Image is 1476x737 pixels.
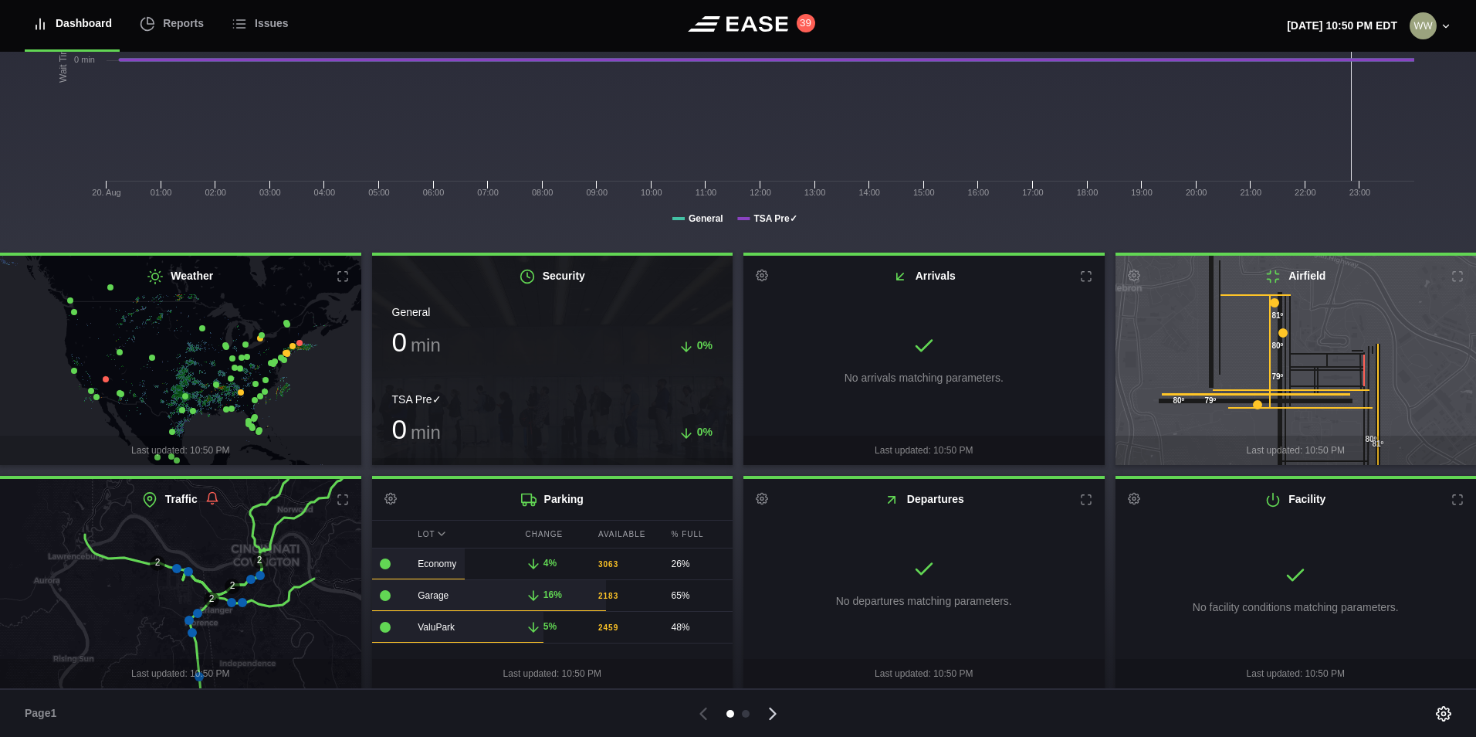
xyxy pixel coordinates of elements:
[664,521,733,548] div: % Full
[410,521,513,548] div: Lot
[598,559,618,570] b: 3063
[1295,188,1316,197] text: 22:00
[913,188,935,197] text: 15:00
[753,213,797,224] tspan: TSA Pre✓
[150,555,165,571] div: 2
[368,188,390,197] text: 05:00
[1186,188,1207,197] text: 20:00
[543,558,557,569] span: 4%
[392,416,441,443] h3: 0
[1193,599,1399,616] p: No facility conditions matching parameters.
[1131,188,1153,197] text: 19:00
[672,620,726,634] div: 48%
[372,479,733,520] h2: Parking
[392,392,713,408] div: TSA Pre✓
[411,422,441,443] span: min
[696,188,717,197] text: 11:00
[418,559,456,569] span: Economy
[845,370,1004,386] p: No arrivals matching parameters.
[641,188,662,197] text: 10:00
[543,621,557,632] span: 5%
[372,256,733,297] h2: Security
[743,436,1105,465] div: Last updated: 10:50 PM
[1410,12,1437,39] img: 44fab04170f095a2010eee22ca678195
[423,188,445,197] text: 06:00
[392,304,713,321] div: General
[372,458,733,487] div: Last updated: 10:50 PM
[25,705,63,722] span: Page 1
[743,256,1105,297] h2: Arrivals
[1349,188,1371,197] text: 23:00
[968,188,990,197] text: 16:00
[598,622,618,633] b: 2459
[225,579,240,594] div: 2
[797,14,815,32] button: 39
[1077,188,1099,197] text: 18:00
[598,590,618,602] b: 2183
[1022,188,1044,197] text: 17:00
[418,622,455,633] span: ValuPark
[252,553,267,569] div: 2
[74,55,95,64] tspan: 0 min
[92,188,120,197] tspan: 20. Aug
[689,213,723,224] tspan: General
[532,188,553,197] text: 08:00
[697,426,713,438] span: 0%
[151,188,172,197] text: 01:00
[477,188,499,197] text: 07:00
[672,557,726,571] div: 26%
[205,188,226,197] text: 02:00
[518,521,587,548] div: Change
[1287,18,1397,34] p: [DATE] 10:50 PM EDT
[743,479,1105,520] h2: Departures
[543,589,562,600] span: 16%
[858,188,880,197] text: 14:00
[591,521,660,548] div: Available
[392,328,441,355] h3: 0
[836,593,1012,610] p: No departures matching parameters.
[372,659,733,688] div: Last updated: 10:50 PM
[586,188,608,197] text: 09:00
[204,592,219,607] div: 2
[750,188,771,197] text: 12:00
[418,590,449,601] span: Garage
[697,339,713,352] span: 0%
[314,188,336,197] text: 04:00
[1240,188,1261,197] text: 21:00
[58,37,69,83] tspan: Wait Times
[411,335,441,355] span: min
[259,188,281,197] text: 03:00
[804,188,826,197] text: 13:00
[672,589,726,603] div: 65%
[743,659,1105,688] div: Last updated: 10:50 PM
